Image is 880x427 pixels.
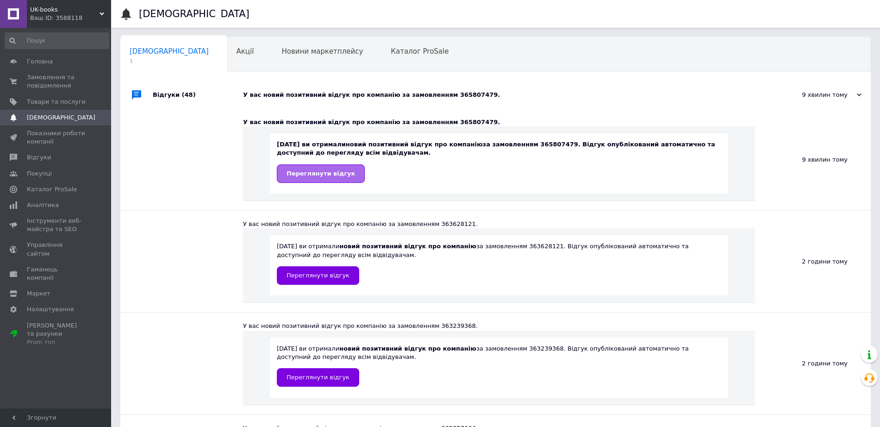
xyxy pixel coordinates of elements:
span: Акції [237,47,254,56]
a: Переглянути відгук [277,164,365,183]
span: [DEMOGRAPHIC_DATA] [130,47,209,56]
input: Пошук [5,32,109,49]
a: Переглянути відгук [277,368,359,387]
span: Управління сайтом [27,241,86,257]
span: Відгуки [27,153,51,162]
span: Інструменти веб-майстра та SEO [27,217,86,233]
span: Показники роботи компанії [27,129,86,146]
b: новий позитивний відгук про компанію [346,141,483,148]
a: Переглянути відгук [277,266,359,285]
span: (48) [182,91,196,98]
div: Ваш ID: 3588118 [30,14,111,22]
div: [DATE] ви отримали за замовленням 365807479. Відгук опублікований автоматично та доступний до пер... [277,140,721,182]
span: Налаштування [27,305,74,314]
span: Каталог ProSale [391,47,449,56]
span: Аналітика [27,201,59,209]
span: Каталог ProSale [27,185,77,194]
span: Замовлення та повідомлення [27,73,86,90]
b: новий позитивний відгук про компанію [339,243,476,250]
span: Переглянути відгук [287,374,350,381]
span: Маркет [27,289,50,298]
div: 2 години тому [755,211,871,312]
h1: [DEMOGRAPHIC_DATA] [139,8,250,19]
span: Товари та послуги [27,98,86,106]
span: [DEMOGRAPHIC_DATA] [27,113,95,122]
div: У вас новий позитивний відгук про компанію за замовленням 365807479. [243,91,769,99]
div: [DATE] ви отримали за замовленням 363239368. Відгук опублікований автоматично та доступний до пер... [277,345,721,387]
span: Переглянути відгук [287,272,350,279]
span: Гаманець компанії [27,265,86,282]
div: У вас новий позитивний відгук про компанію за замовленням 363628121. [243,220,755,228]
span: Покупці [27,170,52,178]
div: [DATE] ви отримали за замовленням 363628121. Відгук опублікований автоматично та доступний до пер... [277,242,721,284]
span: Головна [27,57,53,66]
div: У вас новий позитивний відгук про компанію за замовленням 363239368. [243,322,755,330]
span: UK-books [30,6,100,14]
b: новий позитивний відгук про компанію [339,345,476,352]
span: Переглянути відгук [287,170,355,177]
span: [PERSON_NAME] та рахунки [27,321,86,347]
div: 9 хвилин тому [769,91,861,99]
span: Новини маркетплейсу [281,47,363,56]
div: Prom топ [27,338,86,346]
div: Відгуки [153,81,243,109]
div: 9 хвилин тому [755,109,871,210]
div: У вас новий позитивний відгук про компанію за замовленням 365807479. [243,118,755,126]
div: 2 години тому [755,313,871,414]
span: 1 [130,57,209,64]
